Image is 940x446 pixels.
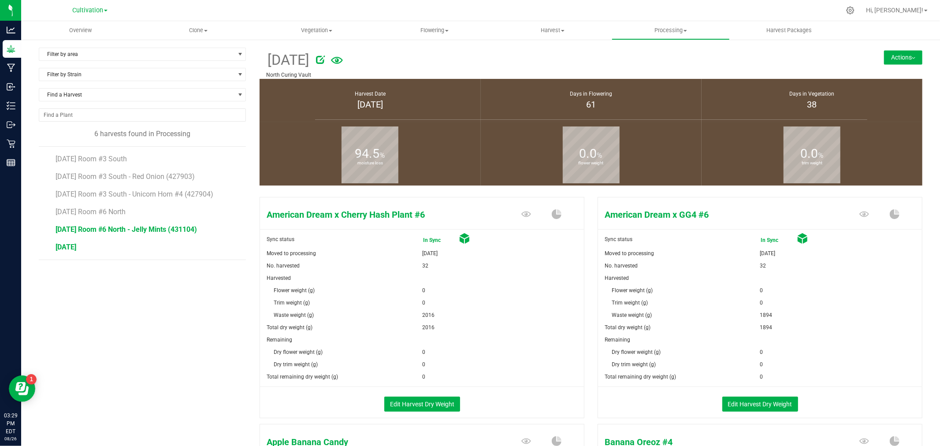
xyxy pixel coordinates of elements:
[7,120,15,129] inline-svg: Outbound
[260,208,476,221] span: American Dream x Cherry Hash Plant #6
[422,346,425,358] span: 0
[760,371,763,383] span: 0
[422,309,435,321] span: 2016
[797,233,808,247] span: Cured
[342,124,398,203] b: moisture loss
[605,236,632,242] span: Sync status
[605,250,654,256] span: Moved to processing
[754,26,824,34] span: Harvest Packages
[761,234,796,246] span: In Sync
[267,236,294,242] span: Sync status
[563,124,620,203] b: flower weight
[267,324,312,331] span: Total dry weight (g)
[258,26,375,34] span: Vegetation
[274,287,315,294] span: Flower weight (g)
[605,263,638,269] span: No. harvested
[760,346,763,358] span: 0
[612,287,653,294] span: Flower weight (g)
[612,312,652,318] span: Waste weight (g)
[56,243,76,251] span: [DATE]
[39,89,234,101] span: Find a Harvest
[487,122,695,186] group-info-box: Flower weight %
[56,225,197,234] span: [DATE] Room #6 North - Jelly Mints (431104)
[760,260,766,272] span: 32
[730,21,848,40] a: Harvest Packages
[422,371,425,383] span: 0
[4,412,17,435] p: 03:29 PM EDT
[423,234,458,246] span: In Sync
[274,349,323,355] span: Dry flower weight (g)
[384,397,460,412] button: Edit Harvest Dry Weight
[760,358,763,371] span: 0
[708,79,916,122] group-info-box: Days in vegetation
[605,337,630,343] span: Remaining
[271,90,469,98] div: Harvest Date
[7,63,15,72] inline-svg: Manufacturing
[21,21,139,40] a: Overview
[7,45,15,53] inline-svg: Grow
[266,71,805,79] p: North Curing Vault
[7,101,15,110] inline-svg: Inventory
[784,124,840,203] b: trim weight
[612,361,656,368] span: Dry trim weight (g)
[267,275,291,281] span: Harvested
[605,275,629,281] span: Harvested
[760,284,763,297] span: 0
[267,263,300,269] span: No. harvested
[760,321,773,334] span: 1894
[612,21,730,40] a: Processing
[56,155,127,163] span: [DATE] Room #3 South
[494,21,612,40] a: Harvest
[257,21,375,40] a: Vegetation
[866,7,923,14] span: Hi, [PERSON_NAME]!
[422,260,428,272] span: 32
[845,6,856,15] div: Manage settings
[7,82,15,91] inline-svg: Inbound
[4,435,17,442] p: 08/26
[140,26,257,34] span: Clone
[39,129,246,139] div: 6 harvests found in Processing
[56,172,195,181] span: [DATE] Room #3 South - Red Onion (427903)
[72,7,103,14] span: Cultivation
[459,233,470,247] span: Cured
[7,26,15,34] inline-svg: Analytics
[422,321,435,334] span: 2016
[267,374,338,380] span: Total remaining dry weight (g)
[605,374,676,380] span: Total remaining dry weight (g)
[274,312,314,318] span: Waste weight (g)
[234,48,245,60] span: select
[713,90,911,98] div: Days in Vegetation
[422,233,459,247] span: In Sync
[375,21,494,40] a: Flowering
[612,300,648,306] span: Trim weight (g)
[7,158,15,167] inline-svg: Reports
[713,98,911,111] div: 38
[267,250,316,256] span: Moved to processing
[722,397,798,412] button: Edit Harvest Dry Weight
[422,284,425,297] span: 0
[266,79,474,122] group-info-box: Harvest Date
[492,98,691,111] div: 61
[422,247,438,260] span: [DATE]
[605,324,650,331] span: Total dry weight (g)
[139,21,257,40] a: Clone
[376,26,493,34] span: Flowering
[274,300,310,306] span: Trim weight (g)
[760,233,797,247] span: In Sync
[487,79,695,122] group-info-box: Days in flowering
[9,375,35,402] iframe: Resource center
[39,109,245,121] input: NO DATA FOUND
[39,68,234,81] span: Filter by Strain
[422,297,425,309] span: 0
[274,361,318,368] span: Dry trim weight (g)
[612,26,729,34] span: Processing
[612,349,661,355] span: Dry flower weight (g)
[708,122,916,186] group-info-box: Trim weight %
[56,190,213,198] span: [DATE] Room #3 South - Unicorn Horn #4 (427904)
[266,49,309,71] span: [DATE]
[884,50,922,64] button: Actions
[267,337,292,343] span: Remaining
[56,208,126,216] span: [DATE] Room #6 North
[760,247,776,260] span: [DATE]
